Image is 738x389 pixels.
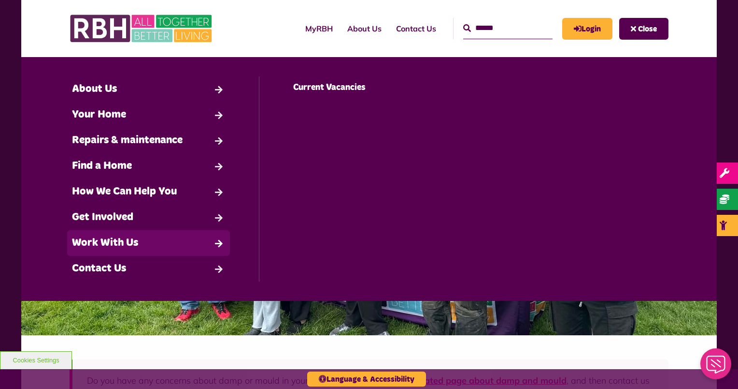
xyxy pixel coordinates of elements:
button: Language & Accessibility [307,372,426,387]
a: About Us [67,76,230,102]
a: Find a Home [67,153,230,179]
a: Repairs & maintenance [67,128,230,153]
a: MyRBH [562,18,612,40]
a: Current Vacancies [288,76,451,99]
a: Contact Us [67,256,230,282]
span: Close [638,25,657,33]
input: Search [463,18,553,39]
button: Navigation [619,18,668,40]
a: Work With Us [67,230,230,256]
a: How We Can Help You [67,179,230,205]
a: Get Involved [67,205,230,230]
a: About Us [340,15,389,42]
a: MyRBH [298,15,340,42]
img: RBH [70,10,214,47]
a: Contact Us [389,15,443,42]
a: Your Home [67,102,230,128]
iframe: Netcall Web Assistant for live chat [695,345,738,389]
